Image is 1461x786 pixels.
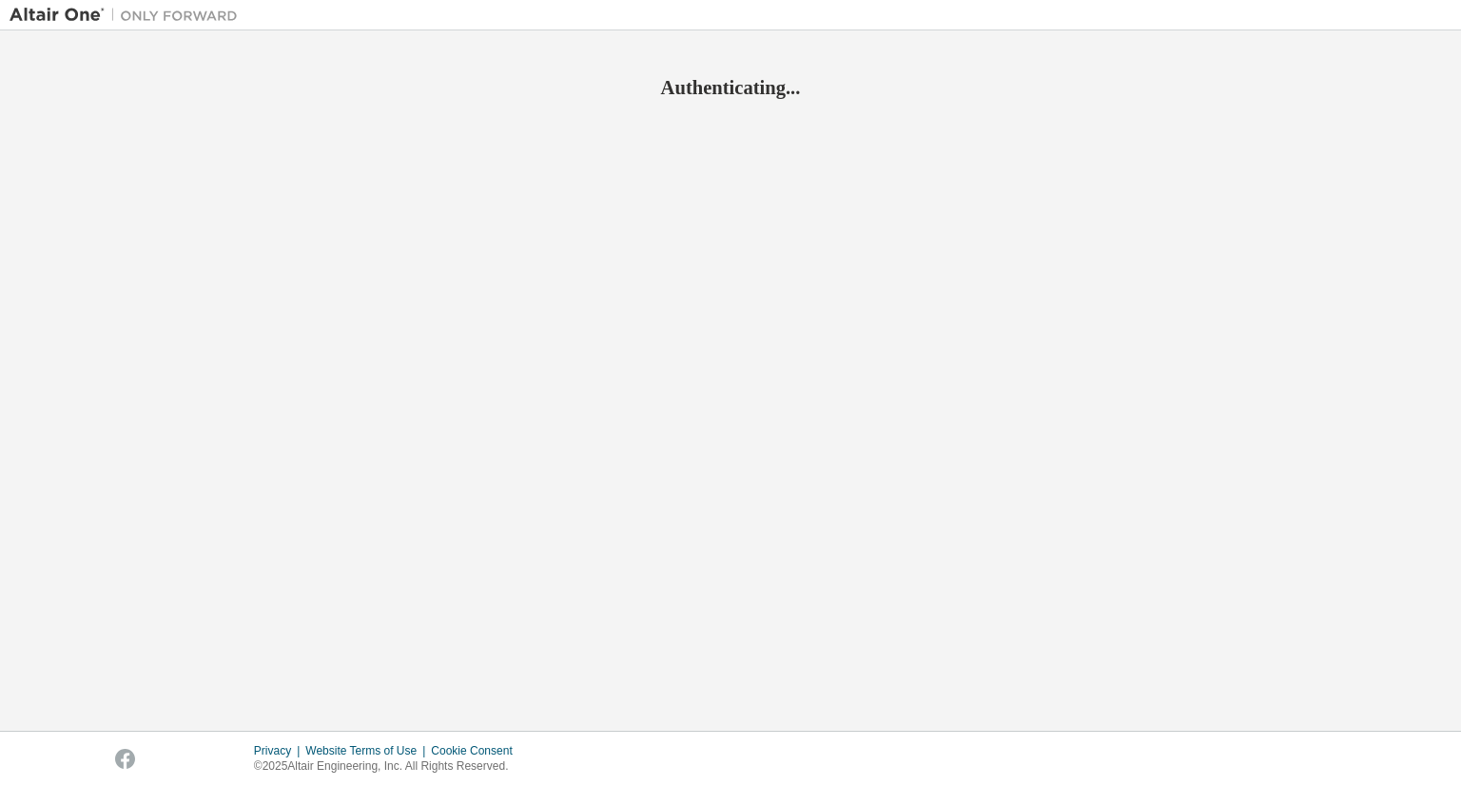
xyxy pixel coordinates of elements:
[254,758,524,775] p: © 2025 Altair Engineering, Inc. All Rights Reserved.
[431,743,523,758] div: Cookie Consent
[10,75,1451,100] h2: Authenticating...
[10,6,247,25] img: Altair One
[254,743,305,758] div: Privacy
[115,749,135,769] img: facebook.svg
[305,743,431,758] div: Website Terms of Use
